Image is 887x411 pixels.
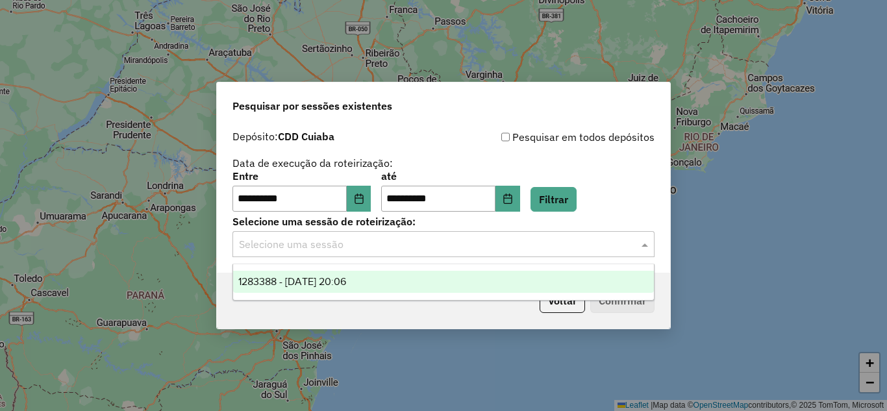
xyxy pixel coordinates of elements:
strong: CDD Cuiaba [278,130,334,143]
button: Voltar [540,288,585,313]
button: Choose Date [495,186,520,212]
div: Pesquisar em todos depósitos [443,129,655,145]
label: Depósito: [232,129,334,144]
span: 1283388 - [DATE] 20:06 [238,276,346,287]
label: Entre [232,168,371,184]
label: Selecione uma sessão de roteirização: [232,214,655,229]
button: Filtrar [531,187,577,212]
label: até [381,168,519,184]
span: Pesquisar por sessões existentes [232,98,392,114]
ng-dropdown-panel: Options list [232,264,655,301]
button: Choose Date [347,186,371,212]
label: Data de execução da roteirização: [232,155,393,171]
